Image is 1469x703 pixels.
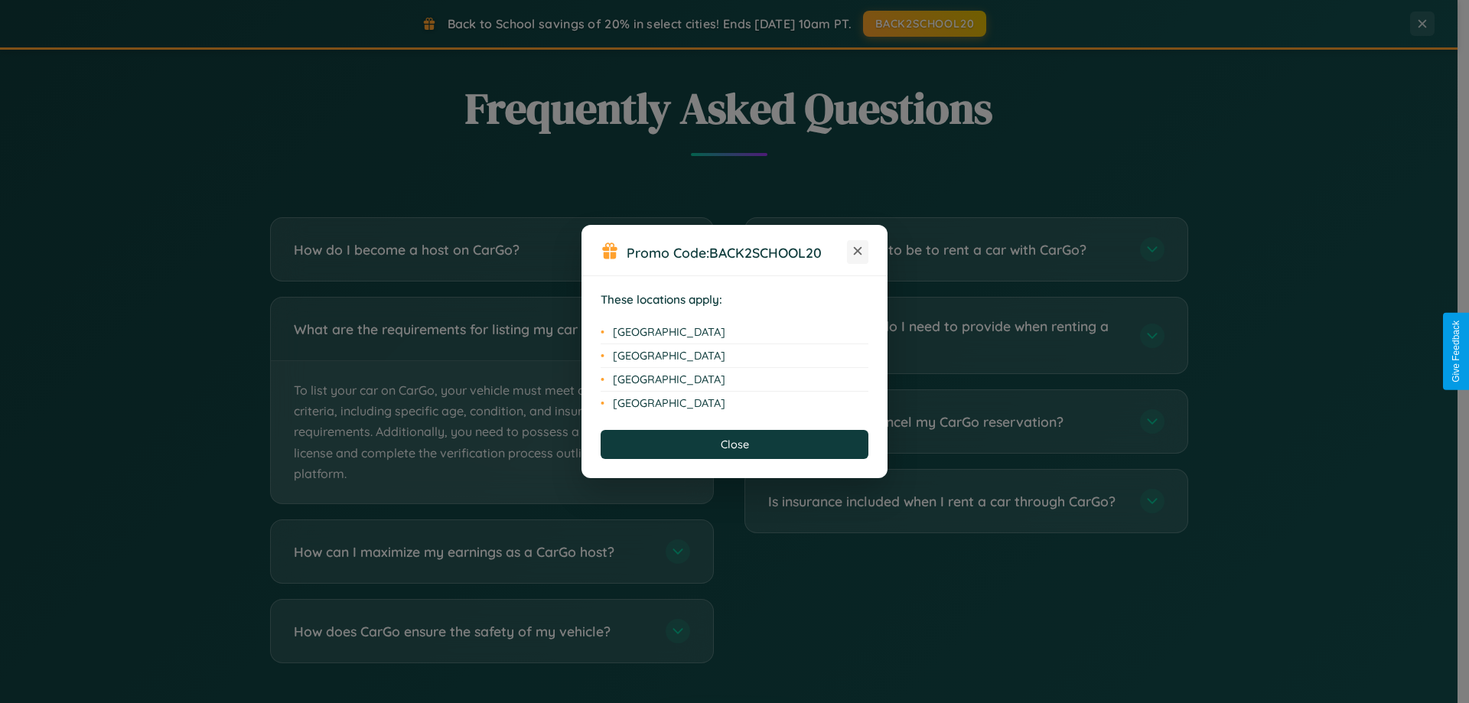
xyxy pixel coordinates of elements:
li: [GEOGRAPHIC_DATA] [601,368,868,392]
div: Give Feedback [1451,321,1461,382]
li: [GEOGRAPHIC_DATA] [601,392,868,415]
button: Close [601,430,868,459]
li: [GEOGRAPHIC_DATA] [601,344,868,368]
li: [GEOGRAPHIC_DATA] [601,321,868,344]
strong: These locations apply: [601,292,722,307]
h3: Promo Code: [627,244,847,261]
b: BACK2SCHOOL20 [709,244,822,261]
